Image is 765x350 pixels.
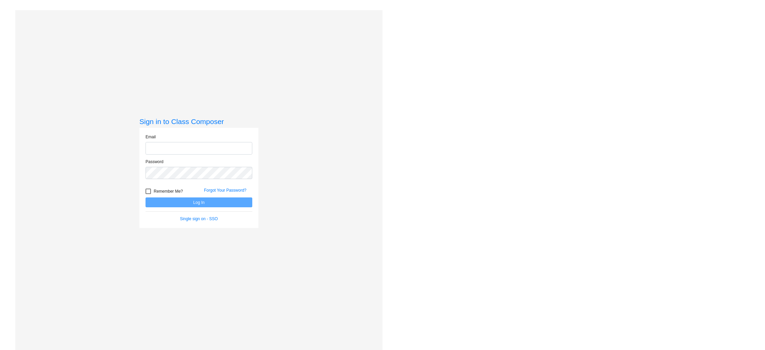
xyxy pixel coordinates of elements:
a: Forgot Your Password? [204,188,247,193]
label: Password [146,159,164,165]
a: Single sign on - SSO [180,216,218,221]
span: Remember Me? [154,187,183,195]
label: Email [146,134,156,140]
h3: Sign in to Class Composer [139,117,258,126]
button: Log In [146,197,252,207]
